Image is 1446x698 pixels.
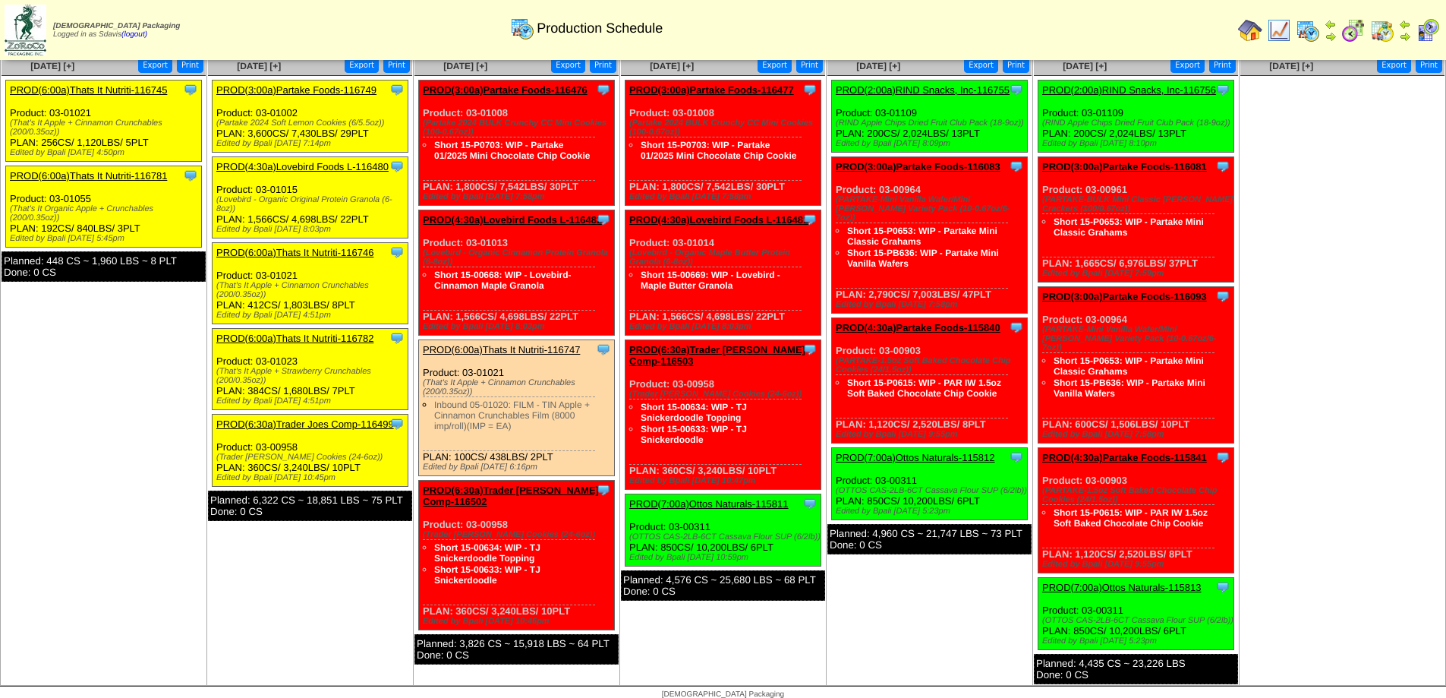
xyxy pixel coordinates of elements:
[641,402,747,423] a: Short 15-00634: WIP - TJ Snickerdoodle Topping
[216,161,389,172] a: PROD(4:30a)Lovebird Foods L-116480
[1042,430,1233,439] div: Edited by Bpali [DATE] 7:58pm
[1296,18,1320,43] img: calendarprod.gif
[836,356,1027,374] div: (PARTAKE-1.5oz Soft Baked Chocolate Chip Cookies (24/1.5oz))
[1038,578,1234,650] div: Product: 03-00311 PLAN: 850CS / 10,200LBS / 6PLT
[1042,616,1233,625] div: (OTTOS CAS-2LB-6CT Cassava Flour SUP (6/2lb))
[216,225,408,234] div: Edited by Bpali [DATE] 8:03pm
[510,16,534,40] img: calendarprod.gif
[1238,18,1262,43] img: home.gif
[216,118,408,128] div: (Partake 2024 Soft Lemon Cookies (6/5.5oz))
[629,476,821,485] div: Edited by Bpali [DATE] 10:47pm
[10,170,167,182] a: PROD(6:00a)Thats It Nutriti-116781
[183,168,198,183] img: Tooltip
[629,498,789,510] a: PROD(7:00a)Ottos Naturals-115811
[389,159,405,174] img: Tooltip
[216,473,408,482] div: Edited by Bpali [DATE] 10:45pm
[1038,287,1234,444] div: Product: 03-00964 PLAN: 600CS / 1,506LBS / 10PLT
[1042,195,1233,213] div: (PARTAKE-BULK Mini Classic [PERSON_NAME] Crackers (100/0.67oz))
[423,485,599,507] a: PROD(6:30a)Trader [PERSON_NAME] Comp-116502
[213,329,408,410] div: Product: 03-01023 PLAN: 384CS / 1,680LBS / 7PLT
[832,157,1028,314] div: Product: 03-00964 PLAN: 2,790CS / 7,003LBS / 47PLT
[419,340,615,476] div: Product: 03-01021 PLAN: 100CS / 438LBS / 2PLT
[641,424,747,445] a: Short 15-00633: WIP - TJ Snickerdoodle
[629,192,821,201] div: Edited by Bpali [DATE] 7:58pm
[10,118,201,137] div: (That's It Apple + Cinnamon Crunchables (200/0.35oz))
[1009,82,1024,97] img: Tooltip
[419,210,615,336] div: Product: 03-01013 PLAN: 1,566CS / 4,698LBS / 22PLT
[10,84,167,96] a: PROD(6:00a)Thats It Nutriti-116745
[443,61,487,71] a: [DATE] [+]
[629,553,821,562] div: Edited by Bpali [DATE] 10:59pm
[1042,269,1233,278] div: Edited by Bpali [DATE] 7:59pm
[836,452,995,463] a: PROD(7:00a)Ottos Naturals-115812
[389,82,405,97] img: Tooltip
[832,81,1028,153] div: Product: 03-01109 PLAN: 200CS / 2,024LBS / 13PLT
[537,21,663,36] span: Production Schedule
[1054,377,1205,399] a: Short 15-PB636: WIP - Partake Mini Vanilla Wafers
[216,84,376,96] a: PROD(3:00a)Partake Foods-116749
[1341,18,1366,43] img: calendarblend.gif
[625,210,821,336] div: Product: 03-01014 PLAN: 1,566CS / 4,698LBS / 22PLT
[650,61,694,71] a: [DATE] [+]
[1054,355,1204,377] a: Short 15-P0653: WIP - Partake Mini Classic Grahams
[213,81,408,153] div: Product: 03-01002 PLAN: 3,600CS / 7,430LBS / 29PLT
[213,157,408,238] div: Product: 03-01015 PLAN: 1,566CS / 4,698LBS / 22PLT
[836,84,1010,96] a: PROD(2:00a)RIND Snacks, Inc-116755
[1269,61,1313,71] a: [DATE] [+]
[847,377,1001,399] a: Short 15-P0615: WIP - PAR IW 1.5oz Soft Baked Chocolate Chip Cookie
[216,247,373,258] a: PROD(6:00a)Thats It Nutriti-116746
[434,140,590,161] a: Short 15-P0703: WIP - Partake 01/2025 Mini Chocolate Chip Cookie
[1038,81,1234,153] div: Product: 03-01109 PLAN: 200CS / 2,024LBS / 13PLT
[1042,118,1233,128] div: (RIND Apple Chips Dried Fruit Club Pack (18-9oz))
[423,248,614,267] div: (Lovebird - Organic Cinnamon Protein Granola (6-8oz))
[1042,582,1202,593] a: PROD(7:00a)Ottos Naturals-115813
[423,84,588,96] a: PROD(3:00a)Partake Foods-116476
[1370,18,1394,43] img: calendarinout.gif
[1042,452,1207,463] a: PROD(4:30a)Partake Foods-115841
[847,226,997,247] a: Short 15-P0653: WIP - Partake Mini Classic Grahams
[434,400,590,431] a: Inbound 05-01020: FILM - TIN Apple + Cinnamon Crunchables Film (8000 imp/roll)(IMP = EA)
[1399,30,1411,43] img: arrowright.gif
[629,322,821,331] div: Edited by Bpali [DATE] 8:03pm
[596,82,611,97] img: Tooltip
[208,491,412,521] div: Planned: 6,322 CS ~ 18,851 LBS ~ 75 PLT Done: 0 CS
[802,82,818,97] img: Tooltip
[10,204,201,223] div: (That's It Organic Apple + Crunchables (200/0.35oz))
[1215,450,1230,465] img: Tooltip
[836,430,1027,439] div: Edited by Bpali [DATE] 9:55pm
[596,482,611,497] img: Tooltip
[1009,159,1024,174] img: Tooltip
[216,139,408,148] div: Edited by Bpali [DATE] 7:14pm
[423,344,580,355] a: PROD(6:00a)Thats It Nutriti-116747
[6,81,202,162] div: Product: 03-01021 PLAN: 256CS / 1,120LBS / 5PLT
[1325,30,1337,43] img: arrowright.gif
[434,542,540,564] a: Short 15-00634: WIP - TJ Snickerdoodle Topping
[629,248,821,267] div: (Lovebird - Organic Maple Butter Protein Granola (6-8oz))
[10,234,201,243] div: Edited by Bpali [DATE] 5:45pm
[216,367,408,385] div: (That's It Apple + Strawberry Crunchables (200/0.35oz))
[1042,636,1233,646] div: Edited by Bpali [DATE] 5:23pm
[1215,82,1230,97] img: Tooltip
[389,330,405,346] img: Tooltip
[836,322,1000,333] a: PROD(4:30a)Partake Foods-115840
[423,118,614,137] div: (Partake 2024 BULK Crunchy CC Mini Cookies (100-0.67oz))
[827,524,1032,554] div: Planned: 4,960 CS ~ 21,747 LBS ~ 73 PLT Done: 0 CS
[1416,18,1440,43] img: calendarcustomer.gif
[641,140,796,161] a: Short 15-P0703: WIP - Partake 01/2025 Mini Chocolate Chip Cookie
[121,30,147,39] a: (logout)
[836,139,1027,148] div: Edited by Bpali [DATE] 8:09pm
[629,532,821,542] div: (OTTOS CAS-2LB-6CT Cassava Flour SUP (6/2lb))
[2,251,206,282] div: Planned: 448 CS ~ 1,960 LBS ~ 8 PLT Done: 0 CS
[216,311,408,320] div: Edited by Bpali [DATE] 4:51pm
[1042,161,1207,172] a: PROD(3:00a)Partake Foods-116081
[423,192,614,201] div: Edited by Bpali [DATE] 7:58pm
[802,342,818,357] img: Tooltip
[596,342,611,357] img: Tooltip
[847,248,999,269] a: Short 15-PB636: WIP - Partake Mini Vanilla Wafers
[237,61,281,71] span: [DATE] [+]
[836,486,1027,495] div: (OTTOS CAS-2LB-6CT Cassava Flour SUP (6/2lb))
[1009,450,1024,465] img: Tooltip
[5,5,46,55] img: zoroco-logo-small.webp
